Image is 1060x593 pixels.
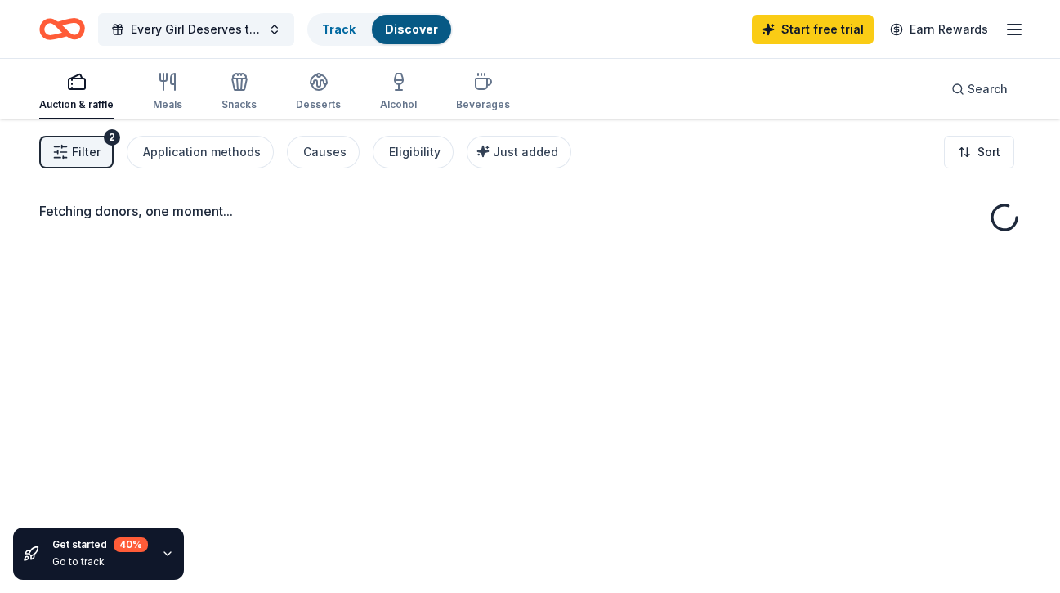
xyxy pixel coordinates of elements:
button: Alcohol [380,65,417,119]
div: Desserts [296,98,341,111]
span: Search [968,79,1008,99]
a: Track [322,22,356,36]
div: Beverages [456,98,510,111]
div: Auction & raffle [39,98,114,111]
button: Filter2 [39,136,114,168]
div: Snacks [221,98,257,111]
a: Home [39,10,85,48]
span: Every Girl Deserves to Rise Summit [131,20,262,39]
button: Sort [944,136,1014,168]
div: Meals [153,98,182,111]
div: Fetching donors, one moment... [39,201,1021,221]
button: Desserts [296,65,341,119]
span: Filter [72,142,101,162]
a: Start free trial [752,15,874,44]
button: Causes [287,136,360,168]
div: Go to track [52,555,148,568]
span: Just added [493,145,558,159]
a: Discover [385,22,438,36]
a: Earn Rewards [880,15,998,44]
div: Causes [303,142,347,162]
button: Every Girl Deserves to Rise Summit [98,13,294,46]
button: Application methods [127,136,274,168]
button: Search [938,73,1021,106]
div: Alcohol [380,98,417,111]
button: Eligibility [373,136,454,168]
div: Get started [52,537,148,552]
div: Application methods [143,142,261,162]
div: Eligibility [389,142,441,162]
button: Meals [153,65,182,119]
div: 40 % [114,537,148,552]
button: TrackDiscover [307,13,453,46]
button: Snacks [221,65,257,119]
button: Just added [467,136,571,168]
span: Sort [977,142,1000,162]
button: Auction & raffle [39,65,114,119]
button: Beverages [456,65,510,119]
div: 2 [104,129,120,146]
